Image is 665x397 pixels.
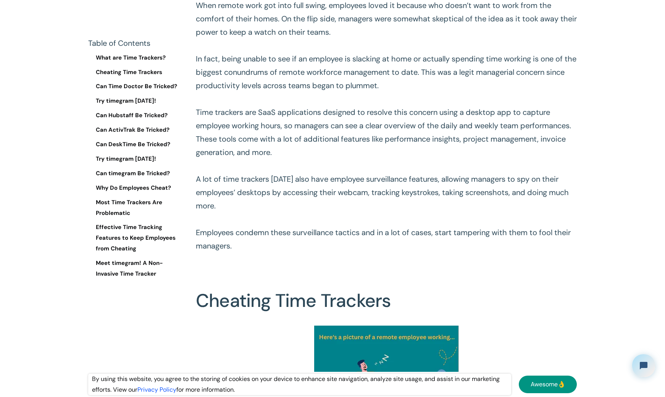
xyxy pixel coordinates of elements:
iframe: Tidio Chat [626,348,662,384]
a: What are Time Trackers? [88,53,184,63]
a: Try timegram [DATE]! [88,154,184,165]
a: Can ActivTrak Be Tricked? [88,125,184,136]
h2: Cheating Time Trackers [196,260,577,318]
a: Try timegram [DATE]! [88,96,184,107]
a: Privacy Policy [137,386,176,394]
a: Can DeskTime Be Tricked? [88,139,184,150]
a: Most Time Trackers Are Problematic [88,197,184,219]
a: Why Do Employees Cheat? [88,183,184,194]
a: Can timegram Be Tricked? [88,168,184,179]
div: Table of Contents [88,38,184,49]
a: Awesome👌 [519,376,577,393]
a: Can Time Doctor Be Tricked? [88,82,184,92]
div: By using this website, you agree to the storing of cookies on your device to enhance site navigat... [88,374,511,395]
a: Meet timegram! A Non-Invasive Time Tracker [88,258,184,280]
a: Effective Time Tracking Features to Keep Employees from Cheating [88,223,184,255]
a: Can Hubstaff Be Tricked? [88,111,184,121]
a: Cheating Time Trackers [88,67,184,78]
